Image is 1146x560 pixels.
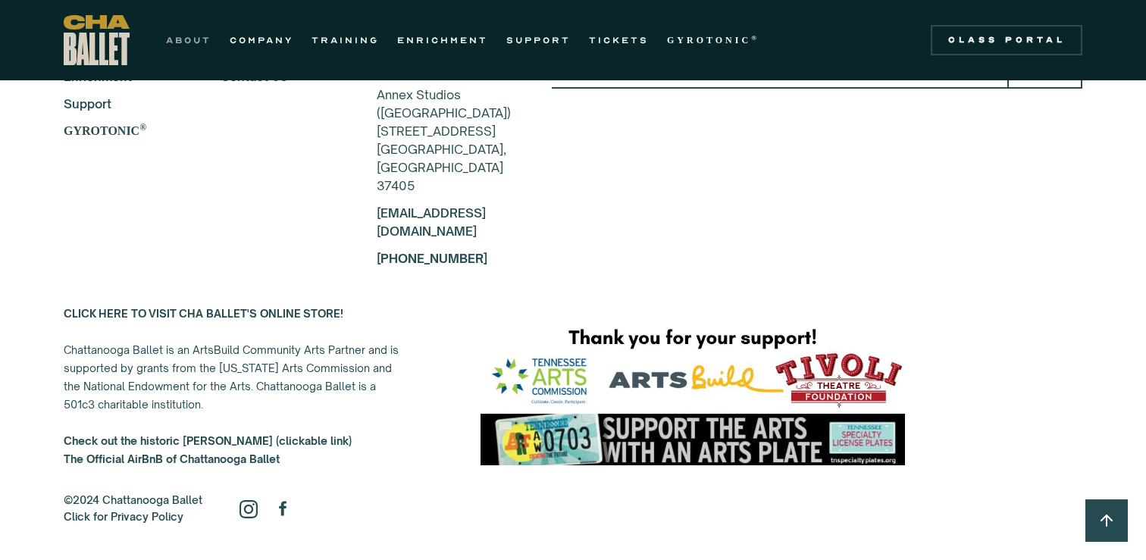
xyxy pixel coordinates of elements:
[64,124,139,137] strong: GYROTONIC
[377,251,487,266] a: [PHONE_NUMBER]
[64,492,202,525] div: ©2024 Chattanooga Ballet
[589,31,649,49] a: TICKETS
[931,25,1082,55] a: Class Portal
[397,31,488,49] a: ENRICHMENT
[230,31,293,49] a: COMPANY
[64,305,405,468] div: Chattanooga Ballet is an ArtsBuild Community Arts Partner and is supported by grants from the [US...
[940,34,1073,46] div: Class Portal
[667,35,751,45] strong: GYROTONIC
[506,31,571,49] a: SUPPORT
[64,452,280,465] strong: The Official AirBnB of Chattanooga Ballet
[377,205,486,239] a: [EMAIL_ADDRESS][DOMAIN_NAME]
[64,434,352,447] a: Check out the historic [PERSON_NAME] (clickable link)
[64,510,183,523] a: Click for Privacy Policy
[64,95,180,113] a: Support
[751,34,759,42] sup: ®
[64,122,180,140] a: GYROTONIC®
[139,122,146,133] sup: ®
[667,31,759,49] a: GYROTONIC®
[64,307,343,320] a: CLICK HERE TO VISIT CHA BALLET'S ONLINE STORE!
[64,15,130,65] a: home
[312,31,379,49] a: TRAINING
[166,31,211,49] a: ABOUT
[377,13,511,195] div: Main Studio & Offices [STREET_ADDRESS] 37405 Annex Studios ([GEOGRAPHIC_DATA]) [STREET_ADDRESS] [...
